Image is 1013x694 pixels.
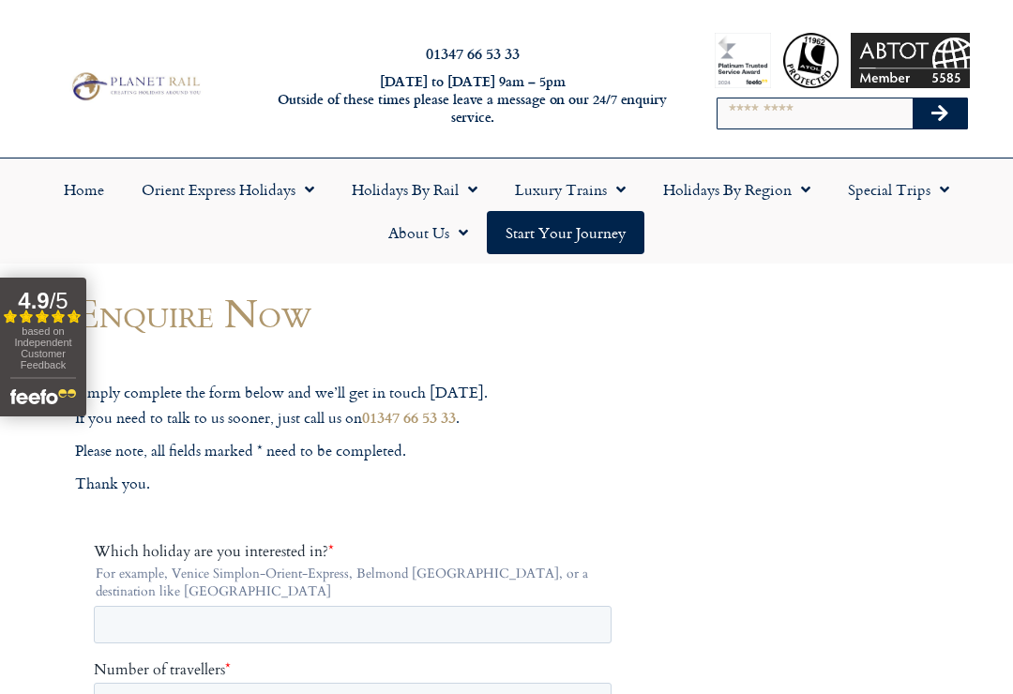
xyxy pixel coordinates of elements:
h1: Enquire Now [75,291,638,335]
a: Holidays by Rail [333,168,496,211]
button: Search [913,98,967,128]
a: Special Trips [829,168,968,211]
a: Orient Express Holidays [123,168,333,211]
a: 01347 66 53 33 [362,406,456,428]
a: Luxury Trains [496,168,644,211]
img: Planet Rail Train Holidays Logo [67,69,204,103]
a: About Us [370,211,487,254]
span: Your last name [263,419,358,440]
p: Please note, all fields marked * need to be completed. [75,439,638,463]
a: Holidays by Region [644,168,829,211]
nav: Menu [9,168,1004,254]
a: Start your Journey [487,211,644,254]
a: Home [45,168,123,211]
a: 01347 66 53 33 [426,42,520,64]
h6: [DATE] to [DATE] 9am – 5pm Outside of these times please leave a message on our 24/7 enquiry serv... [275,73,671,126]
p: Simply complete the form below and we’ll get in touch [DATE]. If you need to talk to us sooner, j... [75,381,638,430]
p: Thank you. [75,472,638,496]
